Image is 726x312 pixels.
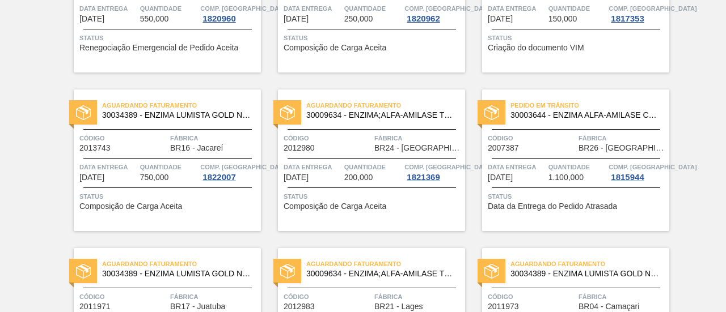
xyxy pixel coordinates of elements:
span: Quantidade [548,3,606,14]
span: Data entrega [488,161,546,173]
img: status [76,105,91,120]
div: 1817353 [609,14,646,23]
img: status [76,264,91,279]
span: Data entrega [284,3,341,14]
span: Código [488,133,576,144]
span: 30003644 - ENZIMA ALFA-AMILASE CEREMIX FLEX MALTOGE [510,111,660,119]
span: Comp. Carga [200,161,288,173]
span: Comp. Carga [609,3,697,14]
span: 2011971 [79,302,111,311]
div: 1815944 [609,173,646,182]
div: 1820962 [404,14,442,23]
span: 29/08/2025 [488,15,513,23]
img: status [280,264,295,279]
span: Data entrega [284,161,341,173]
span: Quantidade [140,161,198,173]
span: Aguardando Faturamento [306,100,465,111]
span: Aguardando Faturamento [510,258,669,270]
div: 1822007 [200,173,238,182]
span: BR21 - Lages [374,302,423,311]
a: Comp. [GEOGRAPHIC_DATA]1820962 [404,3,462,23]
span: Status [488,32,666,44]
span: BR17 - Juatuba [170,302,225,311]
span: Quantidade [548,161,606,173]
span: Comp. Carga [404,3,492,14]
span: 2011973 [488,302,519,311]
span: 2012980 [284,144,315,152]
span: 1.100,000 [548,173,584,182]
a: Comp. [GEOGRAPHIC_DATA]1822007 [200,161,258,182]
span: Criação do documento VIM [488,44,584,52]
div: 1821369 [404,173,442,182]
span: Status [284,191,462,202]
span: Código [284,291,372,302]
span: Código [284,133,372,144]
span: 30034389 - ENZIMA LUMISTA GOLD NOVONESIS 25KG [510,270,660,278]
a: statusAguardando Faturamento30009634 - ENZIMA;ALFA-AMILASE TERMOESTÁVEL;TERMAMYCódigo2012980Fábri... [261,89,465,231]
span: 550,000 [140,15,169,23]
span: Quantidade [344,161,402,173]
span: Composição de Carga Aceita [284,202,386,211]
span: 200,000 [344,173,373,182]
span: Status [284,32,462,44]
span: 30009634 - ENZIMA;ALFA-AMILASE TERMOESTÁVEL;TERMAMY [306,111,456,119]
span: Data entrega [79,3,137,14]
span: Fábrica [374,291,462,302]
span: 29/08/2025 [79,173,104,182]
span: Aguardando Faturamento [102,258,261,270]
a: Comp. [GEOGRAPHIC_DATA]1821369 [404,161,462,182]
span: 30009634 - ENZIMA;ALFA-AMILASE TERMOESTÁVEL;TERMAMY [306,270,456,278]
span: BR26 - Uberlândia [579,144,666,152]
span: Aguardando Faturamento [102,100,261,111]
a: statusAguardando Faturamento30034389 - ENZIMA LUMISTA GOLD NOVONESIS 25KGCódigo2013743FábricaBR16... [57,89,261,231]
span: Renegociação Emergencial de Pedido Aceita [79,44,238,52]
span: 30034389 - ENZIMA LUMISTA GOLD NOVONESIS 25KG [102,111,252,119]
span: Comp. Carga [200,3,288,14]
img: status [484,264,499,279]
span: 28/08/2025 [284,15,309,23]
span: Status [79,32,258,44]
span: Fábrica [579,133,666,144]
span: Status [488,191,666,202]
span: 250,000 [344,15,373,23]
span: 01/09/2025 [488,173,513,182]
span: Comp. Carga [404,161,492,173]
span: 150,000 [548,15,577,23]
span: Código [488,291,576,302]
a: Comp. [GEOGRAPHIC_DATA]1820960 [200,3,258,23]
a: statusPedido em Trânsito30003644 - ENZIMA ALFA-AMILASE CEREMIX FLEX MALTOGECódigo2007387FábricaBR... [465,89,669,231]
span: 28/08/2025 [79,15,104,23]
span: Data entrega [488,3,546,14]
img: status [484,105,499,120]
img: status [280,105,295,120]
span: 2007387 [488,144,519,152]
span: Composição de Carga Aceita [284,44,386,52]
span: Data entrega [79,161,137,173]
span: Fábrica [374,133,462,144]
span: Quantidade [140,3,198,14]
span: Status [79,191,258,202]
span: Quantidade [344,3,402,14]
span: Composição de Carga Aceita [79,202,182,211]
span: BR16 - Jacareí [170,144,223,152]
span: 750,000 [140,173,169,182]
span: Aguardando Faturamento [306,258,465,270]
span: Comp. Carga [609,161,697,173]
span: 30034389 - ENZIMA LUMISTA GOLD NOVONESIS 25KG [102,270,252,278]
span: 2013743 [79,144,111,152]
span: Fábrica [579,291,666,302]
span: Fábrica [170,133,258,144]
span: Código [79,133,167,144]
a: Comp. [GEOGRAPHIC_DATA]1817353 [609,3,666,23]
span: Data da Entrega do Pedido Atrasada [488,202,617,211]
span: Pedido em Trânsito [510,100,669,111]
a: Comp. [GEOGRAPHIC_DATA]1815944 [609,161,666,182]
span: 29/08/2025 [284,173,309,182]
span: 2012983 [284,302,315,311]
div: 1820960 [200,14,238,23]
span: BR04 - Camaçari [579,302,639,311]
span: BR24 - Ponta Grossa [374,144,462,152]
span: Fábrica [170,291,258,302]
span: Código [79,291,167,302]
